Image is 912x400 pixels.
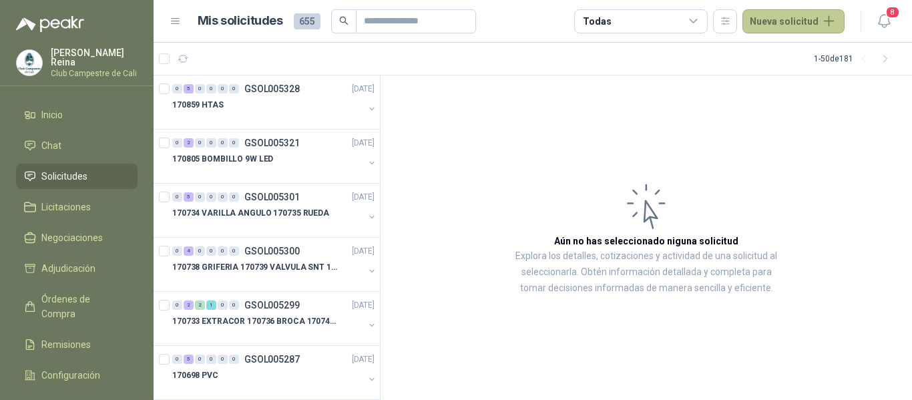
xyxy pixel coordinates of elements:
div: 0 [206,138,216,148]
span: Negociaciones [41,230,103,245]
span: Configuración [41,368,100,383]
p: Explora los detalles, cotizaciones y actividad de una solicitud al seleccionarla. Obtén informaci... [514,248,778,296]
p: GSOL005301 [244,192,300,202]
div: 5 [184,84,194,93]
p: [DATE] [352,191,375,204]
span: Solicitudes [41,169,87,184]
button: 8 [872,9,896,33]
div: 0 [218,138,228,148]
a: Negociaciones [16,225,138,250]
p: [PERSON_NAME] Reina [51,48,138,67]
div: 5 [184,192,194,202]
div: 0 [172,192,182,202]
p: 170805 BOMBILLO 9W LED [172,153,273,166]
div: 0 [218,192,228,202]
span: Remisiones [41,337,91,352]
div: 0 [172,301,182,310]
div: 0 [229,138,239,148]
div: 0 [195,246,205,256]
p: 170734 VARILLA ANGULO 170735 RUEDA [172,207,329,220]
div: 0 [195,138,205,148]
div: 0 [206,84,216,93]
div: 0 [229,192,239,202]
div: 5 [184,355,194,364]
a: 0 5 0 0 0 0 GSOL005287[DATE] 170698 PVC [172,351,377,394]
span: Inicio [41,108,63,122]
p: [DATE] [352,353,375,366]
p: GSOL005299 [244,301,300,310]
div: 2 [184,138,194,148]
div: 0 [195,355,205,364]
span: Adjudicación [41,261,95,276]
span: 8 [885,6,900,19]
div: Todas [583,14,611,29]
a: Solicitudes [16,164,138,189]
a: 0 4 0 0 0 0 GSOL005300[DATE] 170738 GRIFERIA 170739 VALVULA SNT 170742 VALVULA [172,243,377,286]
div: 0 [218,301,228,310]
div: 0 [172,246,182,256]
p: GSOL005328 [244,84,300,93]
div: 4 [184,246,194,256]
span: 655 [294,13,320,29]
p: [DATE] [352,83,375,95]
div: 1 [206,301,216,310]
p: GSOL005287 [244,355,300,364]
p: 170859 HTAS [172,99,224,112]
p: 170698 PVC [172,369,218,382]
a: Chat [16,133,138,158]
div: 0 [218,246,228,256]
div: 0 [195,84,205,93]
div: 0 [206,246,216,256]
a: Remisiones [16,332,138,357]
p: [DATE] [352,299,375,312]
a: Adjudicación [16,256,138,281]
a: Configuración [16,363,138,388]
div: 0 [218,84,228,93]
a: 0 5 0 0 0 0 GSOL005301[DATE] 170734 VARILLA ANGULO 170735 RUEDA [172,189,377,232]
div: 0 [229,355,239,364]
a: 0 2 2 1 0 0 GSOL005299[DATE] 170733 EXTRACOR 170736 BROCA 170743 PORTACAND [172,297,377,340]
a: 0 2 0 0 0 0 GSOL005321[DATE] 170805 BOMBILLO 9W LED [172,135,377,178]
div: 0 [172,138,182,148]
div: 0 [172,84,182,93]
span: Órdenes de Compra [41,292,125,321]
p: [DATE] [352,245,375,258]
div: 0 [218,355,228,364]
span: Chat [41,138,61,153]
div: 0 [195,192,205,202]
div: 0 [206,192,216,202]
div: 2 [195,301,205,310]
a: Licitaciones [16,194,138,220]
p: [DATE] [352,137,375,150]
p: 170733 EXTRACOR 170736 BROCA 170743 PORTACAND [172,315,338,328]
div: 0 [172,355,182,364]
p: Club Campestre de Cali [51,69,138,77]
div: 2 [184,301,194,310]
img: Logo peakr [16,16,84,32]
div: 0 [229,246,239,256]
a: Órdenes de Compra [16,286,138,327]
div: 0 [229,301,239,310]
h1: Mis solicitudes [198,11,283,31]
span: Licitaciones [41,200,91,214]
img: Company Logo [17,50,42,75]
button: Nueva solicitud [742,9,845,33]
p: 170738 GRIFERIA 170739 VALVULA SNT 170742 VALVULA [172,261,338,274]
a: Inicio [16,102,138,128]
p: GSOL005321 [244,138,300,148]
a: 0 5 0 0 0 0 GSOL005328[DATE] 170859 HTAS [172,81,377,124]
div: 1 - 50 de 181 [814,48,896,69]
span: search [339,16,349,25]
p: GSOL005300 [244,246,300,256]
h3: Aún no has seleccionado niguna solicitud [554,234,738,248]
div: 0 [206,355,216,364]
div: 0 [229,84,239,93]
